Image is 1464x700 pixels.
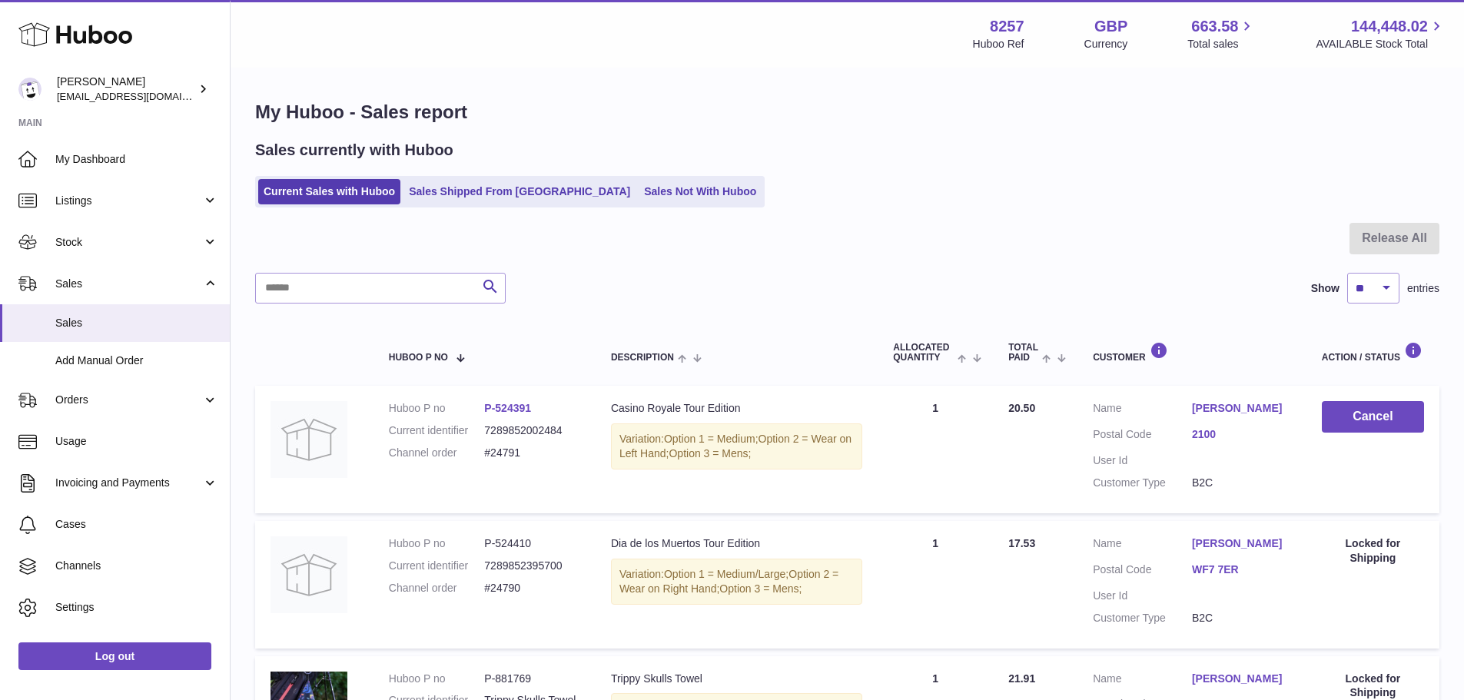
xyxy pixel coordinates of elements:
[389,423,485,438] dt: Current identifier
[1093,476,1192,490] dt: Customer Type
[484,559,580,573] dd: 7289852395700
[55,316,218,330] span: Sales
[271,536,347,613] img: no-photo.jpg
[18,78,41,101] img: internalAdmin-8257@internal.huboo.com
[990,16,1024,37] strong: 8257
[403,179,636,204] a: Sales Shipped From [GEOGRAPHIC_DATA]
[1093,562,1192,581] dt: Postal Code
[484,423,580,438] dd: 7289852002484
[1351,16,1428,37] span: 144,448.02
[389,581,485,595] dt: Channel order
[1093,672,1192,690] dt: Name
[1192,427,1291,442] a: 2100
[389,536,485,551] dt: Huboo P no
[611,423,862,469] div: Variation:
[1192,401,1291,416] a: [PERSON_NAME]
[893,343,954,363] span: ALLOCATED Quantity
[669,447,751,459] span: Option 3 = Mens;
[389,559,485,573] dt: Current identifier
[55,194,202,208] span: Listings
[1094,16,1127,37] strong: GBP
[271,401,347,478] img: no-photo.jpg
[639,179,762,204] a: Sales Not With Huboo
[55,393,202,407] span: Orders
[55,434,218,449] span: Usage
[18,642,211,670] a: Log out
[664,433,759,445] span: Option 1 = Medium;
[1316,16,1446,51] a: 144,448.02 AVAILABLE Stock Total
[1093,401,1192,420] dt: Name
[55,559,218,573] span: Channels
[1407,281,1439,296] span: entries
[1191,16,1238,37] span: 663.58
[484,581,580,595] dd: #24790
[1192,672,1291,686] a: [PERSON_NAME]
[55,353,218,368] span: Add Manual Order
[1192,536,1291,551] a: [PERSON_NAME]
[255,100,1439,124] h1: My Huboo - Sales report
[55,476,202,490] span: Invoicing and Payments
[1093,427,1192,446] dt: Postal Code
[1187,16,1256,51] a: 663.58 Total sales
[1008,402,1035,414] span: 20.50
[1093,453,1192,468] dt: User Id
[1093,342,1291,363] div: Customer
[1008,672,1035,685] span: 21.91
[258,179,400,204] a: Current Sales with Huboo
[1008,537,1035,549] span: 17.53
[973,37,1024,51] div: Huboo Ref
[1322,342,1424,363] div: Action / Status
[484,402,531,414] a: P-524391
[611,536,862,551] div: Dia de los Muertos Tour Edition
[664,568,788,580] span: Option 1 = Medium/Large;
[1008,343,1038,363] span: Total paid
[389,446,485,460] dt: Channel order
[1311,281,1340,296] label: Show
[484,536,580,551] dd: P-524410
[1322,536,1424,566] div: Locked for Shipping
[719,582,802,595] span: Option 3 = Mens;
[1316,37,1446,51] span: AVAILABLE Stock Total
[55,152,218,167] span: My Dashboard
[389,672,485,686] dt: Huboo P no
[611,672,862,686] div: Trippy Skulls Towel
[611,401,862,416] div: Casino Royale Tour Edition
[55,600,218,615] span: Settings
[57,75,195,104] div: [PERSON_NAME]
[611,353,674,363] span: Description
[389,353,448,363] span: Huboo P no
[1322,401,1424,433] button: Cancel
[1187,37,1256,51] span: Total sales
[55,517,218,532] span: Cases
[57,90,226,102] span: [EMAIL_ADDRESS][DOMAIN_NAME]
[55,277,202,291] span: Sales
[1093,589,1192,603] dt: User Id
[619,568,838,595] span: Option 2 = Wear on Right Hand;
[878,386,993,513] td: 1
[1093,611,1192,625] dt: Customer Type
[484,446,580,460] dd: #24791
[484,672,580,686] dd: P-881769
[1084,37,1128,51] div: Currency
[1093,536,1192,555] dt: Name
[55,235,202,250] span: Stock
[611,559,862,605] div: Variation:
[1192,611,1291,625] dd: B2C
[878,521,993,649] td: 1
[1192,476,1291,490] dd: B2C
[389,401,485,416] dt: Huboo P no
[1192,562,1291,577] a: WF7 7ER
[255,140,453,161] h2: Sales currently with Huboo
